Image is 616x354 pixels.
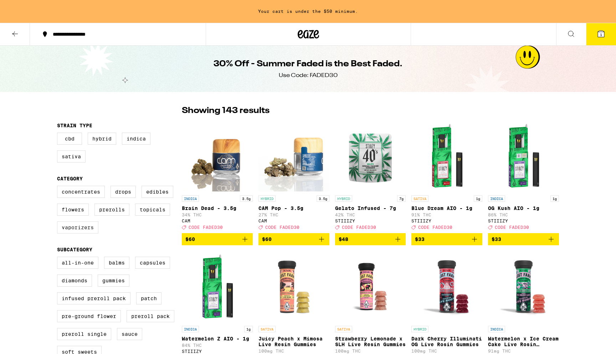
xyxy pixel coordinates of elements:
[182,205,253,211] p: Brain Dead - 3.5g
[600,32,602,37] span: 1
[182,349,253,354] div: STIIIZY
[335,195,352,202] p: HYBRID
[182,195,199,202] p: INDICA
[258,349,329,353] p: 100mg THC
[411,212,482,217] p: 91% THC
[135,257,170,269] label: Capsules
[415,236,425,242] span: $33
[411,336,482,347] p: Dark Cherry Illuminati OG Live Rosin Gummies
[397,195,406,202] p: 7g
[57,328,111,340] label: Preroll Single
[262,236,272,242] span: $60
[335,120,406,233] a: Open page for Gelato Infused - 7g from STIIIZY
[418,225,452,230] span: CODE FADED30
[57,123,92,128] legend: Strain Type
[57,310,121,322] label: Pre-ground Flower
[488,120,559,233] a: Open page for OG Kush AIO - 1g from STIIIZY
[182,343,253,348] p: 84% THC
[127,310,174,322] label: Preroll Pack
[279,72,338,79] div: Use Code: FADED30
[94,204,129,216] label: Prerolls
[342,225,376,230] span: CODE FADED30
[488,336,559,347] p: Watermelon x Ice Cream Cake Live Rosin Gummies
[488,120,559,192] img: STIIIZY - OG Kush AIO - 1g
[411,233,482,245] button: Add to bag
[182,219,253,223] div: CAM
[411,205,482,211] p: Blue Dream AIO - 1g
[182,251,253,322] img: STIIIZY - Watermelon Z AIO - 1g
[488,349,559,353] p: 91mg THC
[189,225,223,230] span: CODE FADED30
[57,257,98,269] label: All-In-One
[57,247,92,252] legend: Subcategory
[335,349,406,353] p: 100mg THC
[244,326,253,332] p: 1g
[265,225,299,230] span: CODE FADED30
[57,176,83,181] legend: Category
[258,205,329,211] p: CAM Pop - 3.5g
[488,233,559,245] button: Add to bag
[488,251,559,322] img: Lost Farm - Watermelon x Ice Cream Cake Live Rosin Gummies
[122,133,150,145] label: Indica
[411,120,482,233] a: Open page for Blue Dream AIO - 1g from STIIIZY
[185,236,195,242] span: $60
[258,233,329,245] button: Add to bag
[411,326,428,332] p: HYBRID
[495,225,529,230] span: CODE FADED30
[214,58,402,70] h1: 30% Off - Summer Faded is the Best Faded.
[488,219,559,223] div: STIIIZY
[335,120,406,192] img: STIIIZY - Gelato Infused - 7g
[258,195,276,202] p: HYBRID
[488,212,559,217] p: 86% THC
[57,292,130,304] label: Infused Preroll Pack
[182,336,253,342] p: Watermelon Z AIO - 1g
[136,292,161,304] label: Patch
[240,195,253,202] p: 3.5g
[258,219,329,223] div: CAM
[258,336,329,347] p: Juicy Peach x Mimosa Live Resin Gummies
[335,336,406,347] p: Strawberry Lemonade x SLH Live Resin Gummies
[57,275,92,287] label: Diamonds
[258,251,329,322] img: Lost Farm - Juicy Peach x Mimosa Live Resin Gummies
[57,133,82,145] label: CBD
[88,133,116,145] label: Hybrid
[335,219,406,223] div: STIIIZY
[411,120,482,192] img: STIIIZY - Blue Dream AIO - 1g
[182,120,253,192] img: CAM - Brain Dead - 3.5g
[258,326,276,332] p: SATIVA
[492,236,501,242] span: $33
[335,326,352,332] p: SATIVA
[411,219,482,223] div: STIIIZY
[117,328,142,340] label: Sauce
[57,221,98,234] label: Vaporizers
[135,204,170,216] label: Topicals
[258,120,329,192] img: CAM - CAM Pop - 3.5g
[57,150,86,163] label: Sativa
[182,120,253,233] a: Open page for Brain Dead - 3.5g from CAM
[258,120,329,233] a: Open page for CAM Pop - 3.5g from CAM
[104,257,129,269] label: Balms
[488,195,505,202] p: INDICA
[182,233,253,245] button: Add to bag
[550,195,559,202] p: 1g
[488,205,559,211] p: OG Kush AIO - 1g
[335,233,406,245] button: Add to bag
[111,186,136,198] label: Drops
[182,105,269,117] p: Showing 143 results
[57,204,89,216] label: Flowers
[335,205,406,211] p: Gelato Infused - 7g
[474,195,482,202] p: 1g
[57,186,105,198] label: Concentrates
[335,251,406,322] img: Lost Farm - Strawberry Lemonade x SLH Live Resin Gummies
[339,236,348,242] span: $48
[586,23,616,45] button: 1
[98,275,129,287] label: Gummies
[411,251,482,322] img: Lost Farm - Dark Cherry Illuminati OG Live Rosin Gummies
[258,212,329,217] p: 27% THC
[488,326,505,332] p: INDICA
[317,195,329,202] p: 3.5g
[411,195,428,202] p: SATIVA
[411,349,482,353] p: 100mg THC
[335,212,406,217] p: 42% THC
[182,212,253,217] p: 34% THC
